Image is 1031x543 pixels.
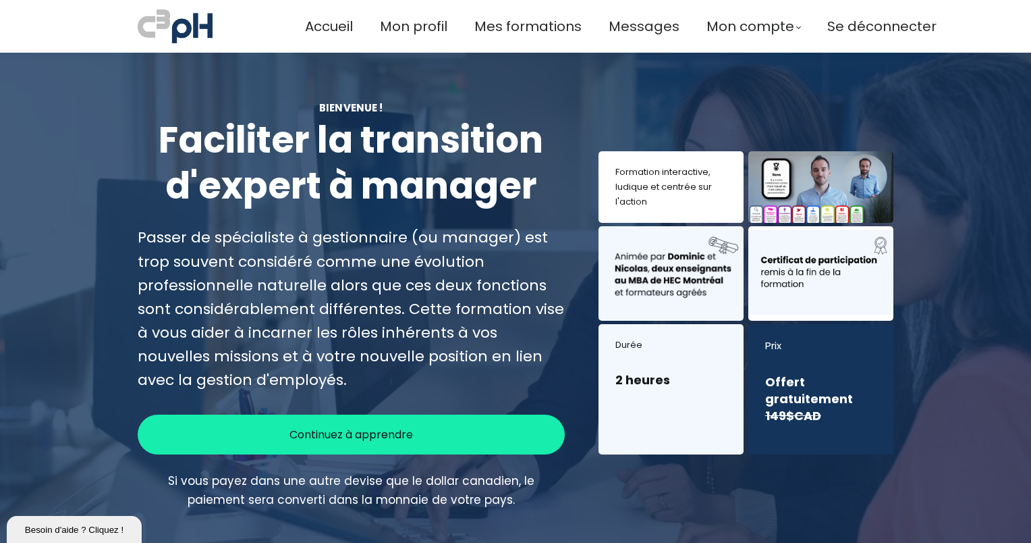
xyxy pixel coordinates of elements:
div: Formation interactive, ludique et centrée sur l'action [615,165,727,209]
div: BIENVENUE ! [138,100,565,115]
s: 149$CAD [765,407,821,424]
a: Mon profil [380,16,447,38]
h3: Offert gratuitement [765,373,876,425]
a: Se déconnecter [827,16,937,38]
div: Prix [765,338,876,355]
div: Si vous payez dans une autre devise que le dollar canadien, le paiement sera converti dans la mon... [138,471,565,509]
iframe: chat widget [7,513,144,543]
h1: Faciliter la transition d'expert à manager [138,118,565,209]
div: Durée [615,338,727,353]
a: Messages [609,16,679,38]
a: Accueil [305,16,353,38]
img: a70bc7685e0efc0bd0b04b3506828469.jpeg [138,7,213,46]
h3: 2 heures [615,371,727,388]
span: Continuez à apprendre [289,426,413,443]
div: Passer de spécialiste à gestionnaire (ou manager) est trop souvent considéré comme une évolution ... [138,226,565,392]
span: Mon compte [706,16,794,38]
a: Mes formations [474,16,582,38]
